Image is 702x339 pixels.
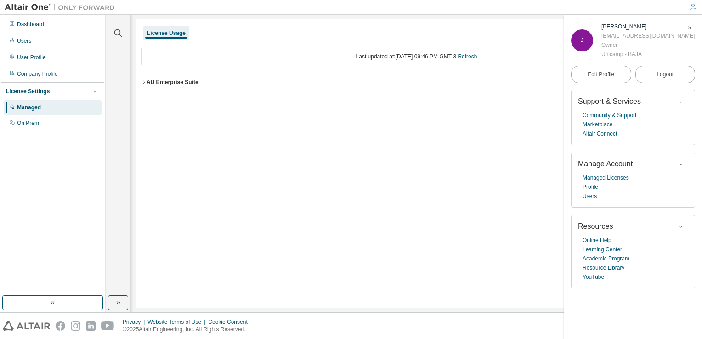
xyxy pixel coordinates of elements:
div: License Usage [147,29,186,37]
a: Managed Licenses [583,173,629,182]
div: Company Profile [17,70,58,78]
span: Resources [578,222,613,230]
div: Last updated at: [DATE] 09:46 PM GMT-3 [141,47,692,66]
div: Janito Vaqueiro Ferreira [601,22,695,31]
img: altair_logo.svg [3,321,50,331]
a: Community & Support [583,111,636,120]
p: © 2025 Altair Engineering, Inc. All Rights Reserved. [123,326,253,333]
div: License Settings [6,88,50,95]
img: facebook.svg [56,321,65,331]
button: AU Enterprise SuiteLicense ID: 144056 [141,72,692,92]
div: User Profile [17,54,46,61]
img: youtube.svg [101,321,114,331]
span: J [581,37,584,44]
img: Altair One [5,3,119,12]
div: Cookie Consent [208,318,253,326]
span: Logout [657,70,674,79]
a: Online Help [583,236,611,245]
a: Resource Library [583,263,624,272]
a: Altair Connect [583,129,617,138]
div: On Prem [17,119,39,127]
div: Users [17,37,31,45]
a: Refresh [458,53,477,60]
img: instagram.svg [71,321,80,331]
a: Edit Profile [571,66,631,83]
div: Website Terms of Use [147,318,208,326]
div: [EMAIL_ADDRESS][DOMAIN_NAME] [601,31,695,40]
a: Academic Program [583,254,629,263]
a: Profile [583,182,598,192]
a: YouTube [583,272,604,282]
span: Manage Account [578,160,633,168]
div: Managed [17,104,41,111]
span: Support & Services [578,97,641,105]
a: Users [583,192,597,201]
div: Unicamp - BAJA [601,50,695,59]
span: Edit Profile [588,71,614,78]
a: Marketplace [583,120,612,129]
button: Logout [635,66,696,83]
img: linkedin.svg [86,321,96,331]
div: Privacy [123,318,147,326]
div: AU Enterprise Suite [147,79,198,86]
div: Dashboard [17,21,44,28]
a: Learning Center [583,245,622,254]
div: Owner [601,40,695,50]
